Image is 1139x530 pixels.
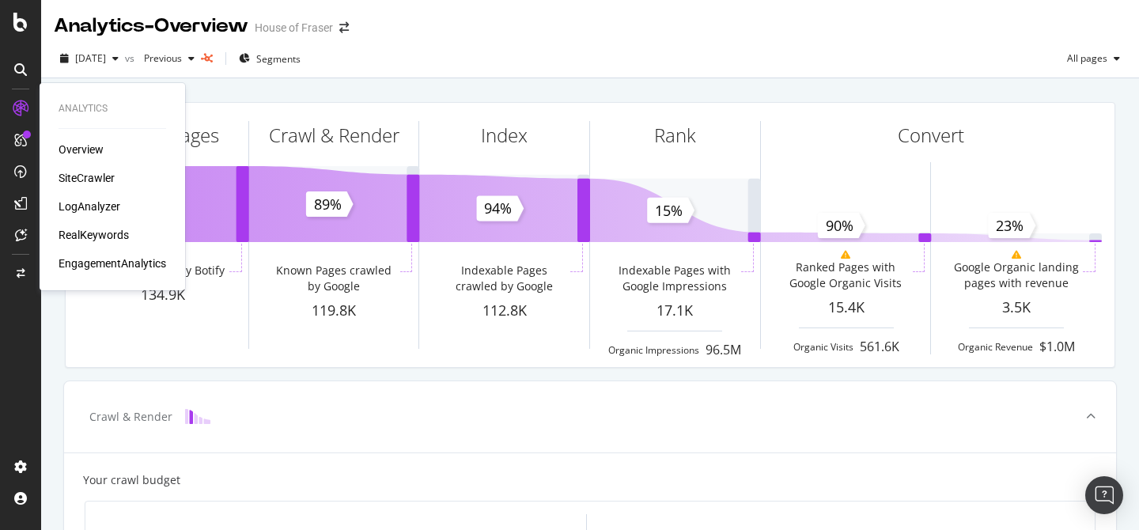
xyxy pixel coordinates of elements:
[608,343,699,357] div: Organic Impressions
[100,263,225,278] div: Pages crawled by Botify
[54,13,248,40] div: Analytics - Overview
[441,263,567,294] div: Indexable Pages crawled by Google
[269,122,399,149] div: Crawl & Render
[233,46,307,71] button: Segments
[255,20,333,36] div: House of Fraser
[78,285,248,305] div: 134.9K
[83,472,180,488] div: Your crawl budget
[138,51,182,65] span: Previous
[59,227,129,243] a: RealKeywords
[270,263,396,294] div: Known Pages crawled by Google
[54,46,125,71] button: [DATE]
[59,142,104,157] a: Overview
[339,22,349,33] div: arrow-right-arrow-left
[1061,46,1126,71] button: All pages
[138,46,201,71] button: Previous
[249,301,419,321] div: 119.8K
[256,52,301,66] span: Segments
[481,122,528,149] div: Index
[1061,51,1107,65] span: All pages
[59,170,115,186] a: SiteCrawler
[611,263,738,294] div: Indexable Pages with Google Impressions
[59,102,166,115] div: Analytics
[89,409,172,425] div: Crawl & Render
[706,341,741,359] div: 96.5M
[75,51,106,65] span: 2025 Aug. 16th
[1085,476,1123,514] div: Open Intercom Messenger
[125,51,138,65] span: vs
[654,122,696,149] div: Rank
[59,256,166,271] a: EngagementAnalytics
[59,199,120,214] a: LogAnalyzer
[419,301,589,321] div: 112.8K
[590,301,760,321] div: 17.1K
[185,409,210,424] img: block-icon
